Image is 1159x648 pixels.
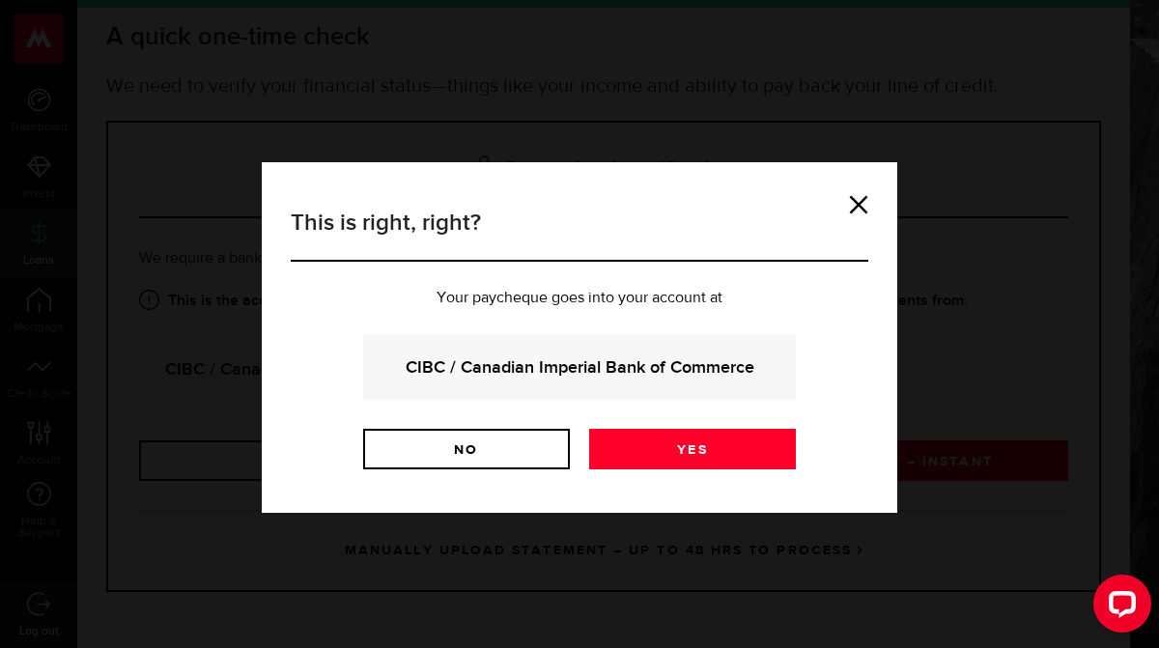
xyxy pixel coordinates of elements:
[363,429,570,469] a: No
[1078,567,1159,648] iframe: LiveChat chat widget
[291,291,868,306] p: Your paycheque goes into your account at
[389,354,770,380] strong: CIBC / Canadian Imperial Bank of Commerce
[589,429,796,469] a: Yes
[291,206,868,262] h3: This is right, right?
